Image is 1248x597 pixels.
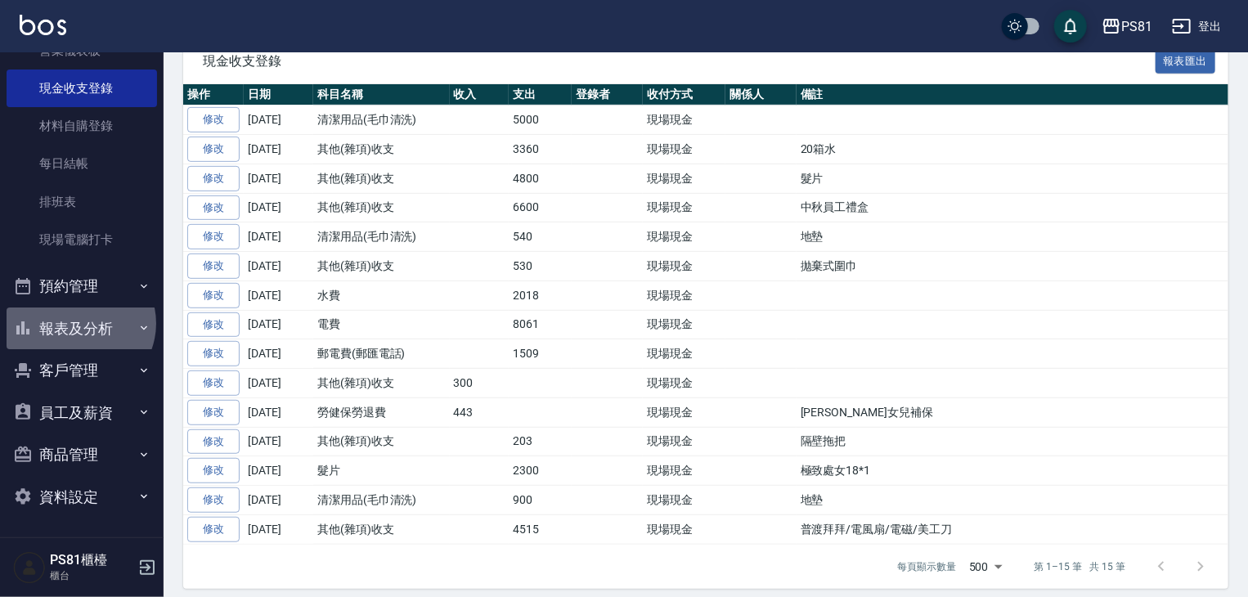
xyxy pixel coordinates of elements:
td: 現場現金 [643,369,725,398]
td: 清潔用品(毛巾清洗) [313,486,450,515]
img: Logo [20,15,66,35]
th: 登錄者 [572,84,643,105]
td: 其他(雜項)收支 [313,369,450,398]
p: 第 1–15 筆 共 15 筆 [1035,559,1125,574]
td: 現場現金 [643,397,725,427]
td: [DATE] [244,164,313,193]
a: 報表匯出 [1156,52,1216,68]
td: 8061 [509,310,572,339]
td: 6600 [509,193,572,222]
button: 客戶管理 [7,349,157,392]
td: [DATE] [244,135,313,164]
a: 修改 [187,283,240,308]
td: 2300 [509,456,572,486]
td: 443 [450,397,510,427]
a: 修改 [187,429,240,455]
td: 其他(雜項)收支 [313,193,450,222]
td: [PERSON_NAME]女兒補保 [797,397,1246,427]
a: 修改 [187,166,240,191]
img: Person [13,551,46,584]
h5: PS81櫃檯 [50,552,133,568]
p: 每頁顯示數量 [897,559,956,574]
td: 地墊 [797,486,1246,515]
td: [DATE] [244,486,313,515]
td: 2018 [509,281,572,310]
td: [DATE] [244,397,313,427]
a: 修改 [187,254,240,279]
td: [DATE] [244,193,313,222]
a: 修改 [187,312,240,338]
td: [DATE] [244,339,313,369]
button: 報表及分析 [7,307,157,350]
td: 水費 [313,281,450,310]
td: 其他(雜項)收支 [313,164,450,193]
td: 地墊 [797,222,1246,252]
td: 540 [509,222,572,252]
td: 現場現金 [643,310,725,339]
button: save [1054,10,1087,43]
th: 備註 [797,84,1246,105]
td: [DATE] [244,222,313,252]
button: 報表匯出 [1156,49,1216,74]
a: 修改 [187,370,240,396]
td: 郵電費(郵匯電話) [313,339,450,369]
td: [DATE] [244,105,313,135]
button: 登出 [1165,11,1228,42]
td: 普渡拜拜/電風扇/電磁/美工刀 [797,514,1246,544]
td: [DATE] [244,514,313,544]
td: 其他(雜項)收支 [313,252,450,281]
a: 修改 [187,400,240,425]
td: 4515 [509,514,572,544]
td: 現場現金 [643,514,725,544]
th: 科目名稱 [313,84,450,105]
td: 現場現金 [643,105,725,135]
th: 關係人 [725,84,797,105]
button: 商品管理 [7,433,157,476]
a: 修改 [187,517,240,542]
td: 300 [450,369,510,398]
td: 203 [509,427,572,456]
a: 修改 [187,341,240,366]
td: 其他(雜項)收支 [313,135,450,164]
th: 支出 [509,84,572,105]
td: 現場現金 [643,339,725,369]
a: 現場電腦打卡 [7,221,157,258]
td: [DATE] [244,310,313,339]
td: 髮片 [313,456,450,486]
td: 530 [509,252,572,281]
td: 勞健保勞退費 [313,397,450,427]
td: [DATE] [244,252,313,281]
td: [DATE] [244,456,313,486]
td: 現場現金 [643,193,725,222]
a: 修改 [187,107,240,132]
th: 收付方式 [643,84,725,105]
td: 極致處女18*1 [797,456,1246,486]
a: 每日結帳 [7,145,157,182]
button: PS81 [1095,10,1159,43]
td: 現場現金 [643,281,725,310]
td: 現場現金 [643,456,725,486]
td: [DATE] [244,281,313,310]
a: 修改 [187,137,240,162]
td: 20箱水 [797,135,1246,164]
td: 現場現金 [643,427,725,456]
div: PS81 [1121,16,1152,37]
a: 修改 [187,487,240,513]
th: 收入 [450,84,510,105]
button: 員工及薪資 [7,392,157,434]
td: 電費 [313,310,450,339]
td: 中秋員工禮盒 [797,193,1246,222]
td: 隔壁拖把 [797,427,1246,456]
td: 其他(雜項)收支 [313,514,450,544]
td: 拋棄式圍巾 [797,252,1246,281]
td: 清潔用品(毛巾清洗) [313,105,450,135]
a: 排班表 [7,183,157,221]
a: 修改 [187,195,240,221]
a: 修改 [187,458,240,483]
td: 900 [509,486,572,515]
a: 材料自購登錄 [7,107,157,145]
p: 櫃台 [50,568,133,583]
span: 現金收支登錄 [203,53,1156,70]
button: 預約管理 [7,265,157,307]
td: 3360 [509,135,572,164]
